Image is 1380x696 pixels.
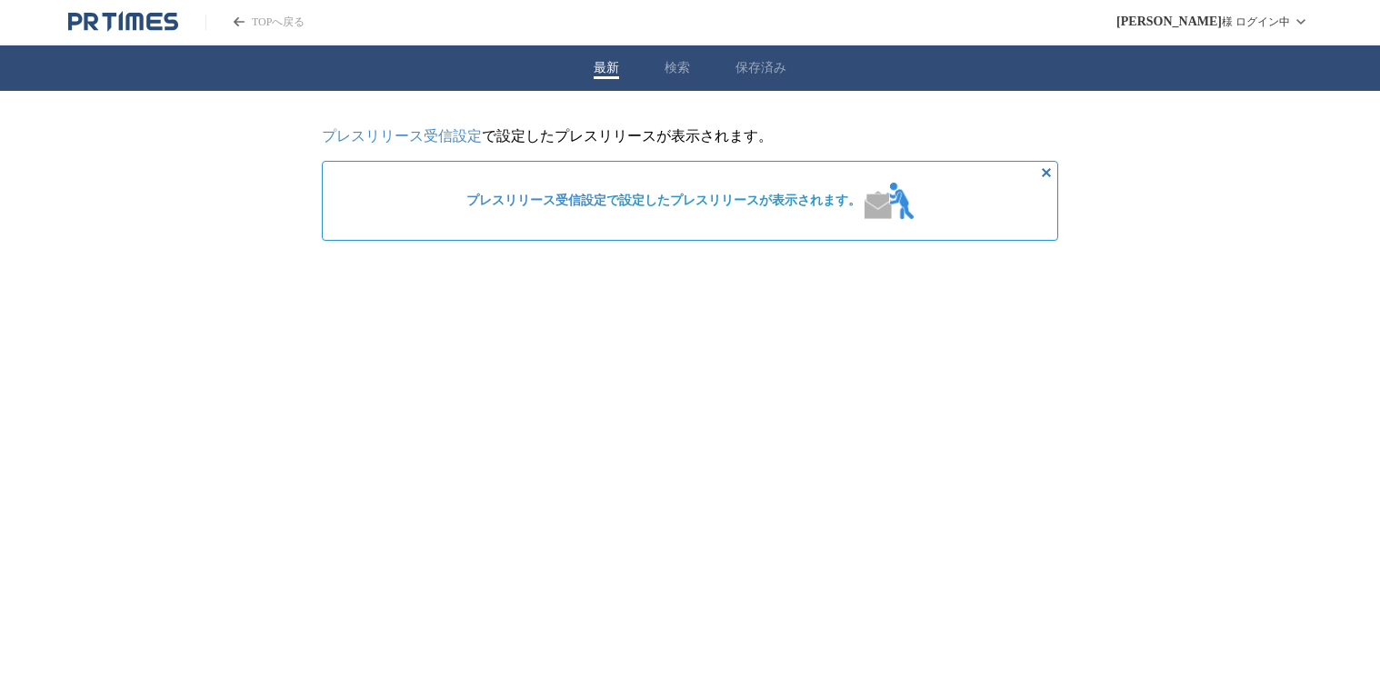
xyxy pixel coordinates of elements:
button: 保存済み [735,60,786,76]
button: 検索 [665,60,690,76]
a: プレスリリース受信設定 [466,194,606,207]
span: [PERSON_NAME] [1116,15,1222,29]
a: PR TIMESのトップページはこちら [205,15,305,30]
button: 非表示にする [1035,162,1057,184]
button: 最新 [594,60,619,76]
a: PR TIMESのトップページはこちら [68,11,178,33]
p: で設定したプレスリリースが表示されます。 [322,127,1058,146]
span: で設定したプレスリリースが表示されます。 [466,193,861,209]
a: プレスリリース受信設定 [322,128,482,144]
